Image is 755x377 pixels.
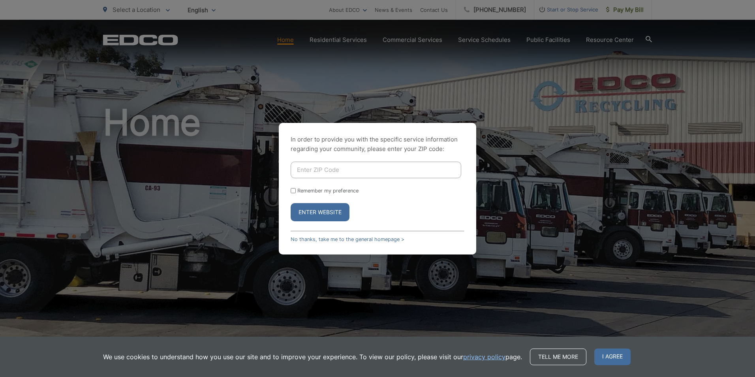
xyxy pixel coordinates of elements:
a: privacy policy [463,352,505,362]
a: No thanks, take me to the general homepage > [291,236,404,242]
a: Tell me more [530,349,586,365]
button: Enter Website [291,203,349,221]
p: We use cookies to understand how you use our site and to improve your experience. To view our pol... [103,352,522,362]
label: Remember my preference [297,188,359,194]
span: I agree [594,349,631,365]
input: Enter ZIP Code [291,162,461,178]
p: In order to provide you with the specific service information regarding your community, please en... [291,135,464,154]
